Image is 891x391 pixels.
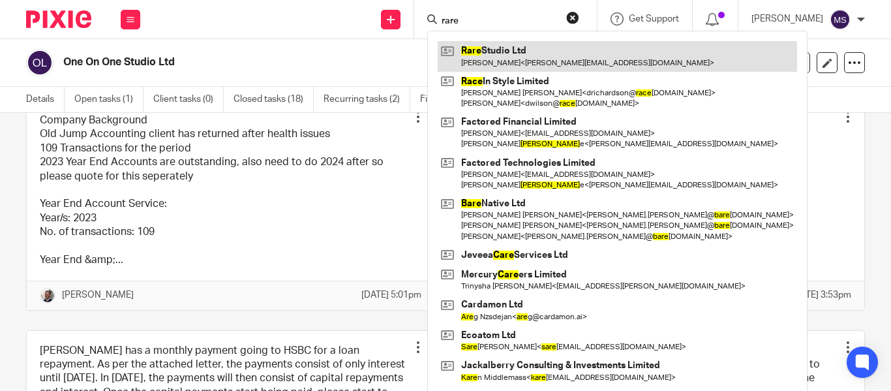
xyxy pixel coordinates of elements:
button: Clear [566,11,579,24]
p: [DATE] 3:53pm [791,289,851,302]
p: [PERSON_NAME] [62,289,134,302]
a: Client tasks (0) [153,87,224,112]
img: Pixie [26,10,91,28]
img: Matt%20Circle.png [40,288,55,304]
img: svg%3E [26,49,53,76]
span: Get Support [629,14,679,23]
a: Files [420,87,449,112]
img: svg%3E [830,9,851,30]
p: [PERSON_NAME] [751,12,823,25]
input: Search [440,16,558,27]
h2: One On One Studio Ltd [63,55,563,69]
a: Closed tasks (18) [234,87,314,112]
a: Details [26,87,65,112]
a: Recurring tasks (2) [324,87,410,112]
p: [DATE] 5:01pm [361,289,421,302]
a: Open tasks (1) [74,87,143,112]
